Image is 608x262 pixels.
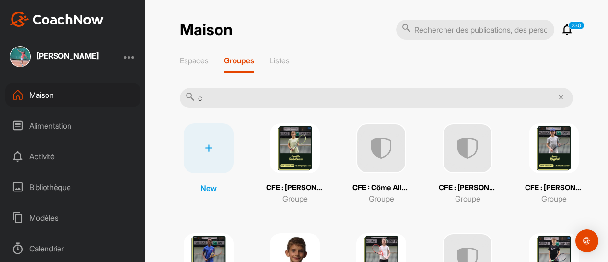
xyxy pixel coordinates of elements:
[529,123,579,173] img: square_28f14536e31a1ef0ee78b7aa42573def.png
[180,56,209,65] font: Espaces
[29,90,54,100] font: Maison
[29,182,71,192] font: Bibliothèque
[180,88,573,108] input: Rechercher des groupes...
[266,183,344,192] font: CFE : [PERSON_NAME]
[29,121,71,131] font: Alimentation
[10,46,31,67] img: square_8bf7270869d0b0d8433ac3b6c0aa00ca.jpg
[269,56,290,65] font: Listes
[356,123,406,173] img: uAAAAAElFTkSuQmCC
[575,229,598,252] div: Ouvrir Intercom Messenger
[29,152,55,161] font: Activité
[455,194,480,203] font: Groupe
[439,183,516,192] font: CFE : [PERSON_NAME]
[200,182,217,194] p: New
[443,123,492,173] img: uAAAAAElFTkSuQmCC
[180,20,233,39] font: Maison
[29,244,64,253] font: Calendrier
[369,194,394,203] font: Groupe
[282,194,308,203] font: Groupe
[572,22,581,29] font: 230
[525,183,603,192] font: CFE : [PERSON_NAME]
[352,183,416,192] font: CFE : Côme Allanic
[36,51,99,60] font: [PERSON_NAME]
[541,194,567,203] font: Groupe
[29,213,58,223] font: Modèles
[270,123,320,173] img: square_a451bd9428a9c81fa0c4e51678ac56b7.png
[396,20,554,40] input: Rechercher des publications, des personnes ou des espaces...
[224,56,254,65] font: Groupes
[10,12,104,27] img: CoachNow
